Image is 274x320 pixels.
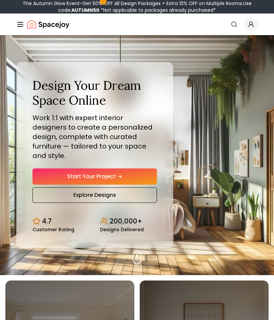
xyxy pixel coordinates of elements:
a: Explore Designs [32,187,157,203]
b: AUTUMN50 [71,7,99,14]
nav: Global [16,14,258,35]
h1: Design Your Dream Space Online [32,78,157,107]
img: Spacejoy Logo [27,18,69,31]
a: Spacejoy [27,18,69,31]
p: 200,000+ [110,216,142,226]
p: 4.7 [42,216,52,226]
a: Start Your Project [32,168,157,185]
p: Work 1:1 with expert interior designers to create a personalized design, complete with curated fu... [32,113,157,160]
small: Customer Rating [32,227,74,232]
span: *Not applicable to packages already purchased* [99,7,216,14]
div: Design stats [32,211,157,232]
small: Designs Delivered [100,227,144,232]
